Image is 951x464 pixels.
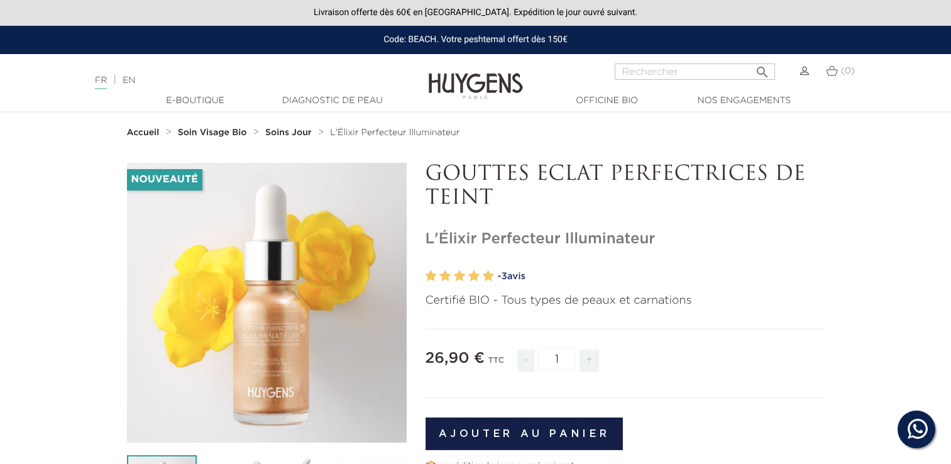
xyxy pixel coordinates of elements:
[178,128,250,138] a: Soin Visage Bio
[265,128,312,137] strong: Soins Jour
[498,267,825,286] a: -3avis
[127,169,202,191] li: Nouveauté
[488,347,504,381] div: TTC
[133,94,258,108] a: E-Boutique
[580,350,600,372] span: +
[751,60,774,77] button: 
[330,128,459,138] a: L'Élixir Perfecteur Illuminateur
[517,350,535,372] span: -
[439,267,451,285] label: 2
[841,67,855,75] span: (0)
[178,128,247,137] strong: Soin Visage Bio
[544,94,670,108] a: Officine Bio
[501,272,507,281] span: 3
[127,128,160,137] strong: Accueil
[538,348,576,370] input: Quantité
[426,163,825,211] p: GOUTTES ECLAT PERFECTRICES DE TEINT
[426,230,825,248] h1: L'Élixir Perfecteur Illuminateur
[127,128,162,138] a: Accueil
[426,292,825,309] p: Certifié BIO - Tous types de peaux et carnations
[426,417,624,450] button: Ajouter au panier
[95,76,107,89] a: FR
[89,73,387,88] div: |
[270,94,395,108] a: Diagnostic de peau
[483,267,494,285] label: 5
[681,94,807,108] a: Nos engagements
[426,267,437,285] label: 1
[123,76,135,85] a: EN
[330,128,459,137] span: L'Élixir Perfecteur Illuminateur
[755,61,770,76] i: 
[265,128,314,138] a: Soins Jour
[429,53,523,101] img: Huygens
[615,64,775,80] input: Rechercher
[454,267,465,285] label: 3
[468,267,480,285] label: 4
[426,351,485,366] span: 26,90 €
